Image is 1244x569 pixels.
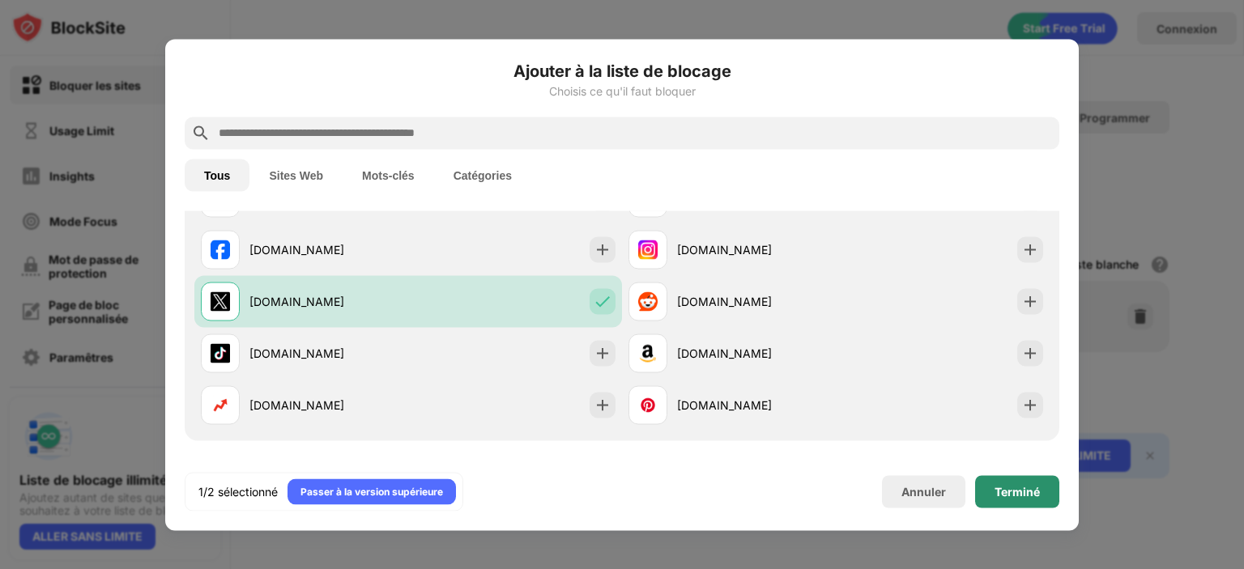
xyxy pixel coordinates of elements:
[638,291,658,311] img: favicons
[677,241,836,258] div: [DOMAIN_NAME]
[343,159,434,191] button: Mots-clés
[677,345,836,362] div: [DOMAIN_NAME]
[185,58,1059,83] h6: Ajouter à la liste de blocage
[638,240,658,259] img: favicons
[677,397,836,414] div: [DOMAIN_NAME]
[191,123,211,142] img: search.svg
[300,483,443,499] div: Passer à la version supérieure
[901,485,946,499] div: Annuler
[249,345,408,362] div: [DOMAIN_NAME]
[211,240,230,259] img: favicons
[638,395,658,414] img: favicons
[211,343,230,363] img: favicons
[434,159,531,191] button: Catégories
[677,293,836,310] div: [DOMAIN_NAME]
[249,293,408,310] div: [DOMAIN_NAME]
[249,159,343,191] button: Sites Web
[185,84,1059,97] div: Choisis ce qu'il faut bloquer
[249,397,408,414] div: [DOMAIN_NAME]
[198,483,278,499] div: 1/2 sélectionné
[211,395,230,414] img: favicons
[185,159,249,191] button: Tous
[249,241,408,258] div: [DOMAIN_NAME]
[638,343,658,363] img: favicons
[995,485,1040,498] div: Terminé
[211,291,230,311] img: favicons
